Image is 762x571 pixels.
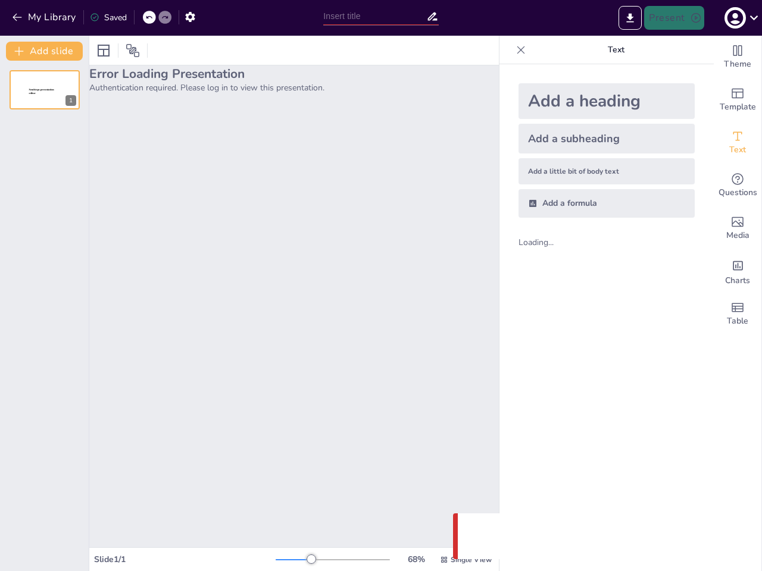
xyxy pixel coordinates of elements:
p: Text [530,36,702,64]
div: Get real-time input from your audience [714,164,761,207]
div: Saved [90,12,127,23]
div: Add text boxes [714,121,761,164]
h2: Error Loading Presentation [89,65,499,82]
div: Sendsteps presentation editor1 [10,70,80,109]
div: Add images, graphics, shapes or video [714,207,761,250]
div: Add a subheading [519,124,695,153]
div: Add a formula [519,189,695,218]
button: Present [644,6,704,30]
div: Change the overall theme [714,36,761,79]
span: Questions [719,186,757,199]
span: Template [720,101,756,114]
div: Layout [94,41,113,60]
button: Add slide [6,42,83,61]
div: 1 [65,95,76,106]
span: Table [727,315,748,328]
button: Export to PowerPoint [619,6,642,30]
span: Single View [451,555,492,564]
div: Add ready made slides [714,79,761,121]
div: Add a heading [519,83,695,119]
button: My Library [9,8,81,27]
div: Add a table [714,293,761,335]
div: Slide 1 / 1 [94,554,276,565]
p: Authentication required. Please log in to view this presentation. [89,82,499,93]
div: Add charts and graphs [714,250,761,293]
div: Add a little bit of body text [519,158,695,184]
div: 68 % [402,554,430,565]
span: Position [126,43,140,58]
span: Theme [724,58,751,71]
span: Text [729,143,746,156]
p: Your request was made with invalid credentials. [491,529,714,544]
span: Media [726,229,749,242]
div: Loading... [519,237,574,248]
span: Charts [725,274,750,287]
input: Insert title [323,8,426,25]
span: Sendsteps presentation editor [29,89,54,95]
